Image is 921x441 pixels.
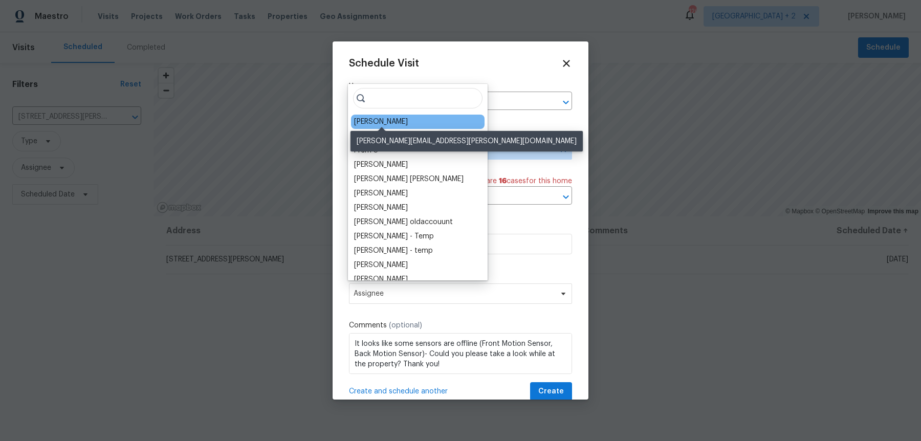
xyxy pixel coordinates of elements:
span: There are case s for this home [467,176,572,186]
span: Create and schedule another [349,386,448,396]
label: Home [349,81,572,92]
label: Comments [349,320,572,330]
div: [PERSON_NAME] - temp [354,246,433,256]
div: [PERSON_NAME] [354,160,408,170]
span: Create [538,385,564,398]
button: Create [530,382,572,401]
div: [PERSON_NAME] [354,117,408,127]
span: Close [561,58,572,69]
span: (optional) [389,322,422,329]
div: [PERSON_NAME] [354,203,408,213]
div: [PERSON_NAME] [354,188,408,199]
span: Assignee [354,290,554,298]
div: [PERSON_NAME] oldaccouunt [354,217,453,227]
div: [PERSON_NAME] [PERSON_NAME] [354,174,464,184]
div: [PERSON_NAME] [354,274,408,284]
span: Schedule Visit [349,58,419,69]
div: [PERSON_NAME] - Temp [354,231,434,241]
textarea: It looks like some sensors are offline (Front Motion Sensor, Back Motion Sensor)- Could you pleas... [349,333,572,374]
div: [PERSON_NAME][EMAIL_ADDRESS][PERSON_NAME][DOMAIN_NAME] [350,131,583,151]
div: [PERSON_NAME] [354,260,408,270]
span: 16 [499,178,507,185]
button: Open [559,95,573,109]
button: Open [559,190,573,204]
